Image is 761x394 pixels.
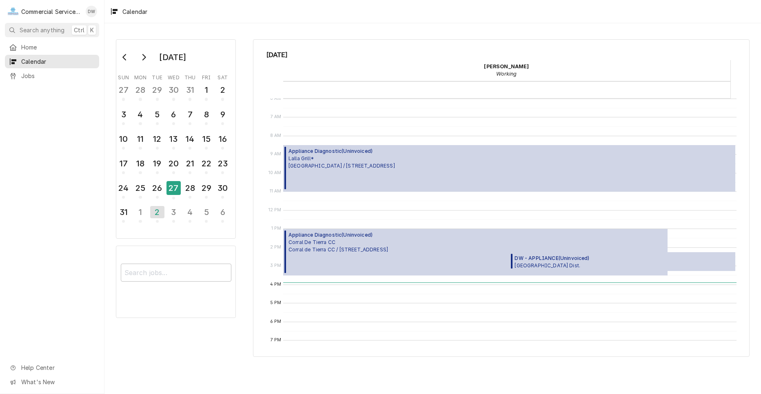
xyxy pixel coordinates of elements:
div: 26 [151,182,164,194]
button: Search anythingCtrlK [5,23,99,37]
div: 13 [167,133,180,145]
span: 7 AM [268,114,284,120]
div: 28 [184,182,196,194]
th: Saturday [215,72,231,81]
span: 4 PM [268,281,284,288]
th: Monday [132,72,149,81]
span: Calendar [21,57,95,66]
div: 4 [184,206,196,218]
span: 10 AM [266,170,284,176]
span: 1 PM [269,225,284,232]
div: 2 [150,206,164,218]
div: David Waite's Avatar [86,6,97,17]
span: 2 PM [268,244,284,251]
div: 6 [216,206,229,218]
div: 16 [216,133,229,145]
span: Appliance Diagnostic ( Uninvoiced ) [288,148,395,155]
span: What's New [21,378,94,386]
div: 22 [200,157,213,170]
div: 30 [167,84,180,96]
a: Calendar [5,55,99,68]
div: 2 [216,84,229,96]
div: 5 [151,108,164,121]
a: Go to Help Center [5,361,99,374]
div: Commercial Service Co.'s Avatar [7,6,19,17]
div: 25 [134,182,146,194]
span: 3 PM [268,262,284,269]
span: Ctrl [74,26,84,34]
input: Search jobs... [121,264,231,282]
span: K [90,26,94,34]
span: 6 AM [268,95,284,102]
th: Friday [198,72,215,81]
div: 28 [134,84,146,96]
a: Go to What's New [5,375,99,389]
div: 3 [117,108,130,121]
a: Home [5,40,99,54]
div: 4 [134,108,146,121]
div: 30 [216,182,229,194]
div: David Waite - Working [283,60,730,81]
span: 11 AM [268,188,284,195]
div: Calendar Calendar [253,39,750,357]
div: 15 [200,133,213,145]
div: [Service] Appliance Diagnostic Corral De Tierra CC Corral de Tierra CC / 81 Corral de Tierra Rd.,... [283,229,668,275]
th: Thursday [182,72,198,81]
div: C [7,6,19,17]
div: 31 [117,206,130,218]
div: 1 [200,84,213,96]
div: 11 [134,133,146,145]
div: 8 [200,108,213,121]
span: Corral De Tierra CC Corral de Tierra CC / [STREET_ADDRESS] [288,239,388,253]
div: [Service] DW - APPLIANCE Alisal School Dist. JESSE G. SANCHEZ ELEMENTARY SCHOOL / 901 N Sanborn R... [509,252,735,271]
th: Wednesday [165,72,182,81]
button: Go to previous month [117,51,133,64]
div: 20 [167,157,180,170]
div: 7 [184,108,196,121]
th: Tuesday [149,72,165,81]
span: 9 AM [268,151,284,157]
div: 19 [151,157,164,170]
strong: [PERSON_NAME] [484,63,529,69]
div: 6 [167,108,180,121]
span: Search anything [20,26,64,34]
div: 27 [117,84,130,96]
span: [DATE] [266,49,737,60]
div: 9 [216,108,229,121]
span: DW - APPLIANCE ( Uninvoiced ) [515,255,703,262]
th: Sunday [115,72,132,81]
div: DW [86,6,97,17]
div: 29 [151,84,164,96]
div: Calendar Filters [121,256,231,291]
div: Appliance Diagnostic(Uninvoiced)Lalla Grill*[GEOGRAPHIC_DATA] / [STREET_ADDRESS] [283,145,736,192]
button: Go to next month [135,51,152,64]
span: 12 PM [266,207,284,213]
em: Working [496,71,517,77]
div: 23 [216,157,229,170]
span: [GEOGRAPHIC_DATA] Dist. [PERSON_NAME][GEOGRAPHIC_DATA] / [STREET_ADDRESS][PERSON_NAME] [515,262,703,269]
span: Lalla Grill* [GEOGRAPHIC_DATA] / [STREET_ADDRESS] [288,155,395,170]
div: 21 [184,157,196,170]
span: 5 PM [268,300,284,306]
div: Commercial Service Co. [21,7,81,16]
div: Calendar Filters [116,246,236,318]
div: Calendar Day Picker [116,39,236,239]
div: 5 [200,206,213,218]
a: Jobs [5,69,99,83]
div: 10 [117,133,130,145]
div: 27 [166,181,181,195]
div: 31 [184,84,196,96]
div: Appliance Diagnostic(Uninvoiced)Corral De Tierra CCCorral de Tierra CC / [STREET_ADDRESS] [283,229,668,275]
div: 17 [117,157,130,170]
span: 6 PM [268,318,284,325]
span: Help Center [21,363,94,372]
span: Appliance Diagnostic ( Uninvoiced ) [288,231,388,239]
span: Home [21,43,95,51]
span: Jobs [21,72,95,80]
div: DW - APPLIANCE(Uninvoiced)[GEOGRAPHIC_DATA] Dist.[PERSON_NAME][GEOGRAPHIC_DATA] / [STREET_ADDRESS... [509,252,735,271]
div: 12 [151,133,164,145]
div: [Service] Appliance Diagnostic Lalla Grill* Lalla Del Monte / 1400 Del Monte Center, Monterey, CA... [283,145,736,192]
div: 29 [200,182,213,194]
span: 7 PM [268,337,284,343]
div: [DATE] [156,50,189,64]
